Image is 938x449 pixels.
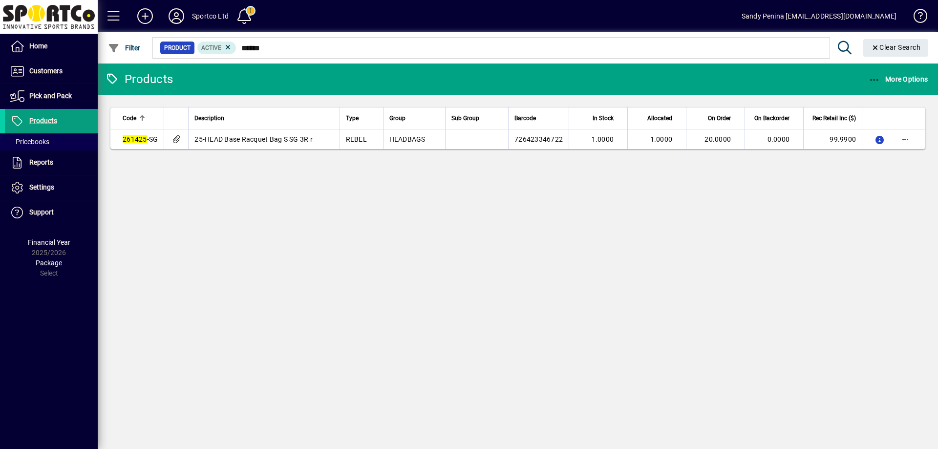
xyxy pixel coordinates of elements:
span: More Options [869,75,928,83]
span: On Order [708,113,731,124]
span: -SG [123,135,158,143]
div: Products [105,71,173,87]
a: Pick and Pack [5,84,98,108]
span: 1.0000 [650,135,673,143]
span: Package [36,259,62,267]
span: Allocated [647,113,672,124]
a: Customers [5,59,98,84]
div: Allocated [634,113,681,124]
span: Home [29,42,47,50]
button: Add [129,7,161,25]
a: Reports [5,150,98,175]
div: On Backorder [751,113,798,124]
div: In Stock [575,113,622,124]
span: Rec Retail Inc ($) [812,113,856,124]
button: Filter [106,39,143,57]
span: 726423346722 [514,135,563,143]
span: 20.0000 [704,135,731,143]
mat-chip: Activation Status: Active [197,42,236,54]
span: Financial Year [28,238,70,246]
em: 261425 [123,135,147,143]
span: 1.0000 [592,135,614,143]
td: 99.9900 [803,129,862,149]
span: Active [201,44,221,51]
span: Group [389,113,405,124]
span: Reports [29,158,53,166]
div: Barcode [514,113,563,124]
button: Profile [161,7,192,25]
span: Pricebooks [10,138,49,146]
button: More Options [866,70,931,88]
span: 0.0000 [767,135,790,143]
span: Sub Group [451,113,479,124]
span: Product [164,43,191,53]
div: Sub Group [451,113,502,124]
span: Filter [108,44,141,52]
span: Type [346,113,359,124]
span: Products [29,117,57,125]
span: In Stock [593,113,614,124]
span: Settings [29,183,54,191]
span: On Backorder [754,113,789,124]
div: On Order [692,113,740,124]
div: Sandy Penina [EMAIL_ADDRESS][DOMAIN_NAME] [742,8,896,24]
div: Type [346,113,377,124]
span: Clear Search [871,43,921,51]
a: Support [5,200,98,225]
a: Home [5,34,98,59]
a: Knowledge Base [906,2,926,34]
div: Sportco Ltd [192,8,229,24]
button: More options [897,131,913,147]
span: Support [29,208,54,216]
div: Code [123,113,158,124]
span: HEADBAGS [389,135,426,143]
div: Group [389,113,440,124]
span: Description [194,113,224,124]
span: Customers [29,67,63,75]
button: Clear [863,39,929,57]
a: Pricebooks [5,133,98,150]
span: REBEL [346,135,367,143]
span: Barcode [514,113,536,124]
span: 25-HEAD Base Racquet Bag S SG 3R r [194,135,313,143]
span: Code [123,113,136,124]
a: Settings [5,175,98,200]
span: Pick and Pack [29,92,72,100]
div: Description [194,113,333,124]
